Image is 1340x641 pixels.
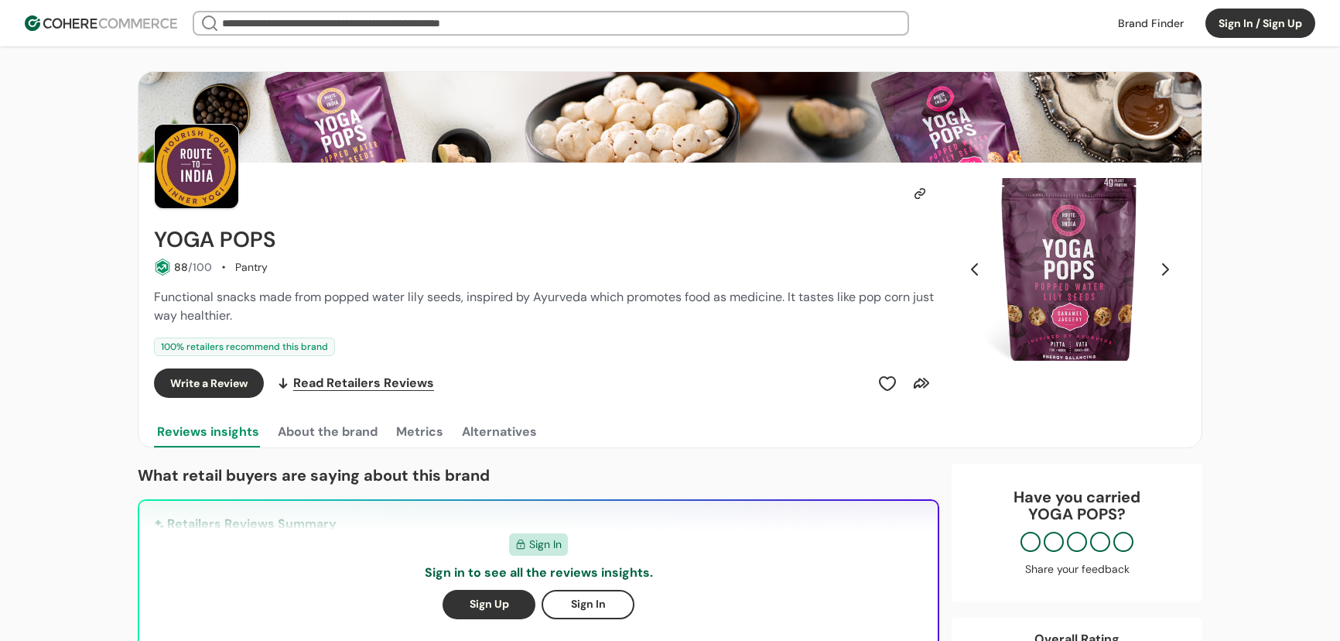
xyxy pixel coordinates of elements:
[138,72,1202,163] img: Brand cover image
[443,590,535,619] button: Sign Up
[174,260,188,274] span: 88
[154,289,934,324] span: Functional snacks made from popped water lily seeds, inspired by Ayurveda which promotes food as ...
[459,416,540,447] button: Alternatives
[1205,9,1315,38] button: Sign In / Sign Up
[962,256,988,283] button: Previous Slide
[275,416,381,447] button: About the brand
[293,374,434,392] span: Read Retailers Reviews
[967,561,1187,578] div: Share your feedback
[967,488,1187,523] div: Have you carried
[393,416,446,447] button: Metrics
[542,590,634,619] button: Sign In
[138,464,939,487] p: What retail buyers are saying about this brand
[425,564,653,582] p: Sign in to see all the reviews insights.
[154,368,264,398] button: Write a Review
[154,338,335,356] div: 100 % retailers recommend this brand
[954,178,1186,361] img: Slide 0
[967,506,1187,523] p: YOGA POPS ?
[1152,256,1178,283] button: Next Slide
[154,228,275,252] h2: YOGA POPS
[154,124,239,209] img: Brand Photo
[954,178,1186,361] div: Slide 1
[235,259,268,276] div: Pantry
[276,368,434,398] a: Read Retailers Reviews
[154,416,262,447] button: Reviews insights
[529,536,562,553] span: Sign In
[188,260,212,274] span: /100
[954,178,1186,361] div: Carousel
[25,15,177,31] img: Cohere Logo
